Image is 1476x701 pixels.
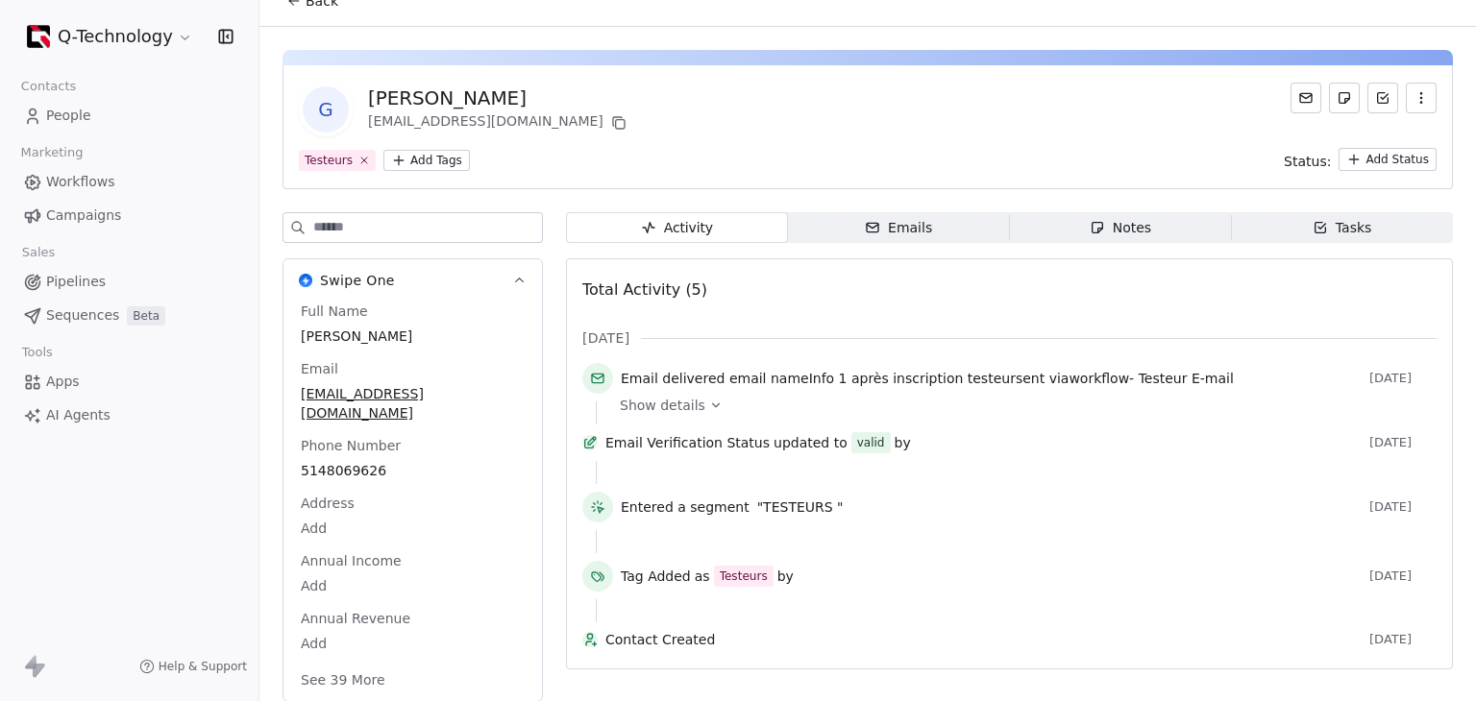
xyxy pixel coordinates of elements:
span: [DATE] [1369,371,1437,386]
span: Sequences [46,305,119,326]
span: Full Name [297,302,372,321]
span: Annual Revenue [297,609,414,628]
span: [DATE] [1369,632,1437,647]
a: SequencesBeta [15,300,243,331]
span: [DATE] [1369,568,1437,584]
img: Swipe One [299,274,312,287]
span: by [777,567,794,586]
span: [DATE] [582,328,629,348]
div: [EMAIL_ADDRESS][DOMAIN_NAME] [368,111,630,134]
span: [EMAIL_ADDRESS][DOMAIN_NAME] [301,384,525,423]
span: Entered a segment [621,497,750,517]
button: Add Status [1339,148,1437,171]
span: "TESTEURS " [757,497,844,517]
button: Q-Technology [23,20,197,53]
span: Add [301,576,525,595]
span: [DATE] [1369,499,1437,515]
a: Workflows [15,166,243,198]
span: Beta [127,306,165,326]
span: Info 1 après inscription testeur [809,371,1016,386]
a: Help & Support [139,659,247,674]
a: Show details [620,396,1423,415]
span: Phone Number [297,436,405,455]
div: valid [857,433,885,452]
div: [PERSON_NAME] [368,85,630,111]
span: Contact Created [605,630,1362,649]
span: Tools [13,338,61,367]
span: Workflows [46,172,115,192]
span: Email delivered [621,371,725,386]
span: 5148069626 [301,461,525,480]
img: Q-One_Noir-Grand.png [27,25,50,48]
span: updated to [774,433,848,452]
button: See 39 More [289,663,397,697]
span: AI Agents [46,405,111,425]
a: Apps [15,366,243,398]
span: Swipe One [320,271,395,290]
span: as [695,567,710,586]
span: Status: [1284,152,1331,171]
span: Testeur E-mail [1139,371,1234,386]
div: Swipe OneSwipe One [283,302,542,701]
div: Testeurs [305,152,353,169]
span: Show details [620,396,705,415]
span: Q-Technology [58,24,173,49]
div: Testeurs [720,568,768,585]
div: Emails [865,218,932,238]
span: Address [297,494,358,513]
button: Add Tags [383,150,470,171]
span: Email [297,359,342,378]
span: [PERSON_NAME] [301,326,525,346]
span: [DATE] [1369,435,1437,450]
span: G [303,86,349,133]
span: by [895,433,911,452]
span: Sales [13,238,63,267]
span: Add [301,519,525,538]
span: Contacts [12,72,85,101]
button: Swipe OneSwipe One [283,259,542,302]
a: AI Agents [15,399,243,431]
span: Apps [46,372,80,392]
a: People [15,100,243,132]
span: Tag Added [621,567,691,586]
a: Campaigns [15,200,243,231]
span: Annual Income [297,551,406,570]
span: People [46,106,91,126]
a: Pipelines [15,266,243,298]
span: Help & Support [159,659,247,674]
div: Tasks [1313,218,1372,238]
span: email name sent via workflow - [621,369,1234,388]
div: Notes [1090,218,1151,238]
span: Pipelines [46,272,106,292]
span: Add [301,634,525,653]
span: Total Activity (5) [582,280,707,299]
span: Marketing [12,138,91,167]
span: Email Verification Status [605,433,770,452]
span: Campaigns [46,205,121,226]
